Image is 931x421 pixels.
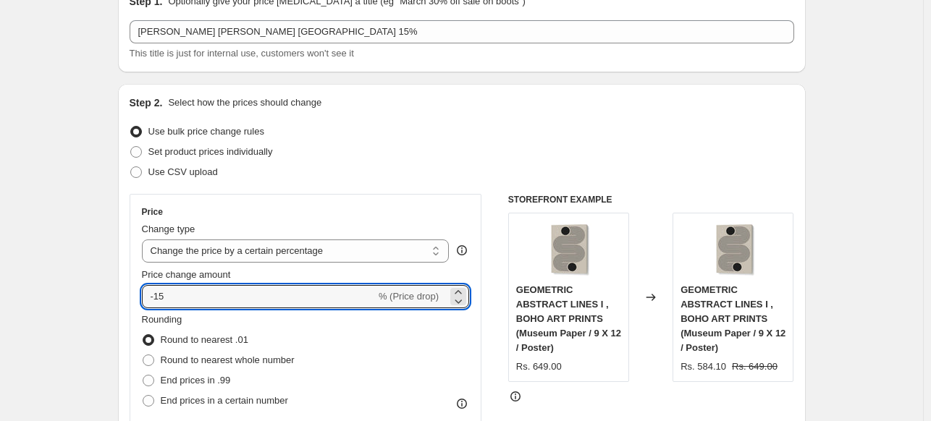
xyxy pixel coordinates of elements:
span: Round to nearest whole number [161,354,295,365]
span: Change type [142,224,195,234]
div: Rs. 584.10 [681,360,726,374]
input: 30% off holiday sale [130,20,794,43]
span: GEOMETRIC ABSTRACT LINES I , BOHO ART PRINTS (Museum Paper / 9 X 12 / Poster) [516,284,621,353]
span: GEOMETRIC ABSTRACT LINES I , BOHO ART PRINTS (Museum Paper / 9 X 12 / Poster) [681,284,785,353]
img: gallerywrap-resized_212f066c-7c3d-4415-9b16-553eb73bee29_80x.jpg [704,221,762,278]
h3: Price [142,206,163,218]
strike: Rs. 649.00 [732,360,778,374]
span: Price change amount [142,269,231,280]
img: gallerywrap-resized_212f066c-7c3d-4415-9b16-553eb73bee29_80x.jpg [539,221,597,278]
div: help [455,243,469,258]
span: Rounding [142,314,182,325]
span: % (Price drop) [379,291,439,302]
p: Select how the prices should change [168,95,321,110]
span: Use CSV upload [148,166,218,177]
span: Set product prices individually [148,146,273,157]
span: End prices in a certain number [161,395,288,406]
span: End prices in .99 [161,375,231,386]
h2: Step 2. [130,95,163,110]
span: Use bulk price change rules [148,126,264,137]
div: Rs. 649.00 [516,360,562,374]
h6: STOREFRONT EXAMPLE [508,194,794,205]
span: Round to nearest .01 [161,334,248,345]
span: This title is just for internal use, customers won't see it [130,48,354,59]
input: -15 [142,285,376,308]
